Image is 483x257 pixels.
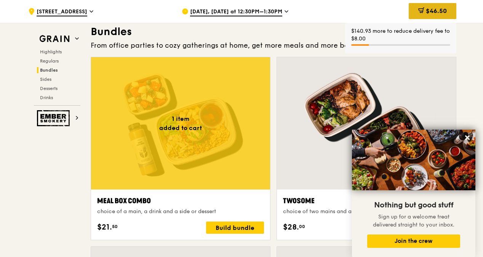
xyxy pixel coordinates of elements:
[37,8,87,16] span: [STREET_ADDRESS]
[351,27,450,43] div: $140.93 more to reduce delivery fee to $8.00
[374,201,453,210] span: Nothing but good stuff
[283,196,450,206] div: Twosome
[206,222,264,234] div: Build bundle
[40,95,53,100] span: Drinks
[299,223,305,230] span: 00
[112,223,118,230] span: 50
[40,86,58,91] span: Desserts
[97,208,264,215] div: choice of a main, a drink and a side or dessert
[461,132,473,144] button: Close
[367,235,460,248] button: Join the crew
[91,40,456,51] div: From office parties to cozy gatherings at home, get more meals and more bang for your buck.
[40,49,62,55] span: Highlights
[40,67,58,73] span: Bundles
[97,222,112,233] span: $21.
[373,214,454,228] span: Sign up for a welcome treat delivered straight to your inbox.
[190,8,282,16] span: [DATE], [DATE] at 12:30PM–1:30PM
[283,222,299,233] span: $28.
[352,130,475,190] img: DSC07876-Edit02-Large.jpeg
[37,32,72,46] img: Grain web logo
[97,196,264,206] div: Meal Box Combo
[37,110,72,126] img: Ember Smokery web logo
[283,208,450,215] div: choice of two mains and an option of drinks, desserts and sides
[40,58,59,64] span: Regulars
[426,7,447,14] span: $46.50
[91,25,456,39] h3: Bundles
[40,77,51,82] span: Sides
